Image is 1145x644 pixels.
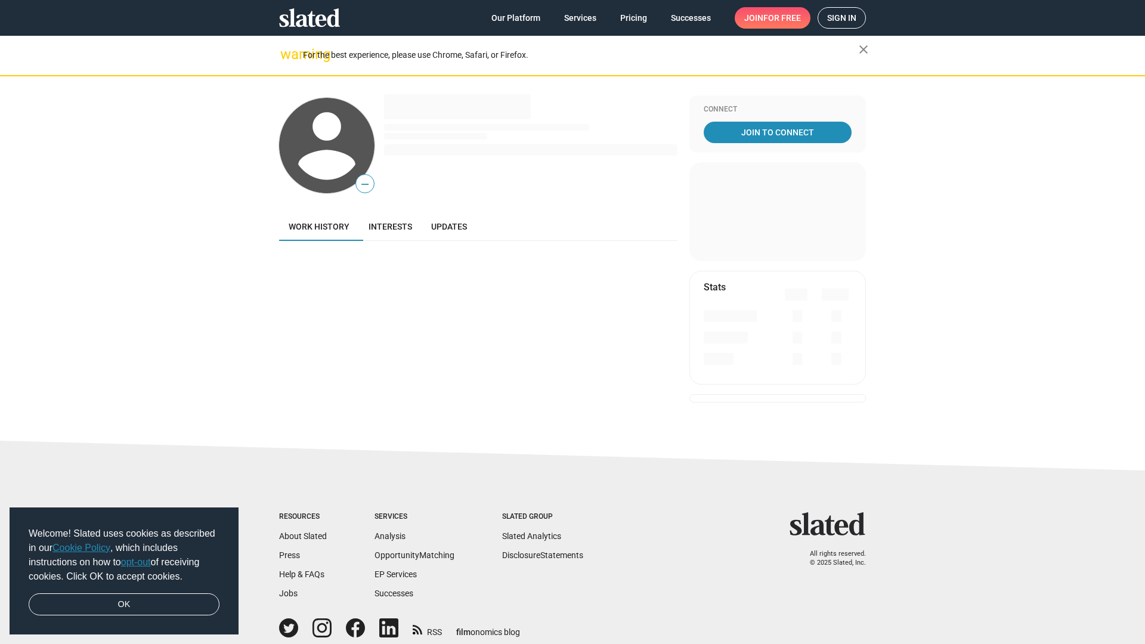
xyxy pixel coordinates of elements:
[456,627,471,637] span: film
[856,42,871,57] mat-icon: close
[704,281,726,293] mat-card-title: Stats
[564,7,596,29] span: Services
[369,222,412,231] span: Interests
[10,507,239,635] div: cookieconsent
[422,212,476,241] a: Updates
[279,512,327,522] div: Resources
[797,550,866,567] p: All rights reserved. © 2025 Slated, Inc.
[763,7,801,29] span: for free
[29,593,219,616] a: dismiss cookie message
[279,550,300,560] a: Press
[375,531,406,541] a: Analysis
[744,7,801,29] span: Join
[279,569,324,579] a: Help & FAQs
[502,531,561,541] a: Slated Analytics
[671,7,711,29] span: Successes
[611,7,657,29] a: Pricing
[818,7,866,29] a: Sign in
[704,105,852,114] div: Connect
[121,557,151,567] a: opt-out
[661,7,720,29] a: Successes
[735,7,810,29] a: Joinfor free
[502,550,583,560] a: DisclosureStatements
[52,543,110,553] a: Cookie Policy
[279,589,298,598] a: Jobs
[280,47,295,61] mat-icon: warning
[279,531,327,541] a: About Slated
[375,589,413,598] a: Successes
[413,620,442,638] a: RSS
[279,212,359,241] a: Work history
[456,617,520,638] a: filmonomics blog
[29,527,219,584] span: Welcome! Slated uses cookies as described in our , which includes instructions on how to of recei...
[431,222,467,231] span: Updates
[502,512,583,522] div: Slated Group
[706,122,849,143] span: Join To Connect
[491,7,540,29] span: Our Platform
[482,7,550,29] a: Our Platform
[289,222,349,231] span: Work history
[620,7,647,29] span: Pricing
[375,569,417,579] a: EP Services
[375,550,454,560] a: OpportunityMatching
[375,512,454,522] div: Services
[827,8,856,28] span: Sign in
[704,122,852,143] a: Join To Connect
[303,47,859,63] div: For the best experience, please use Chrome, Safari, or Firefox.
[555,7,606,29] a: Services
[359,212,422,241] a: Interests
[356,177,374,192] span: —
